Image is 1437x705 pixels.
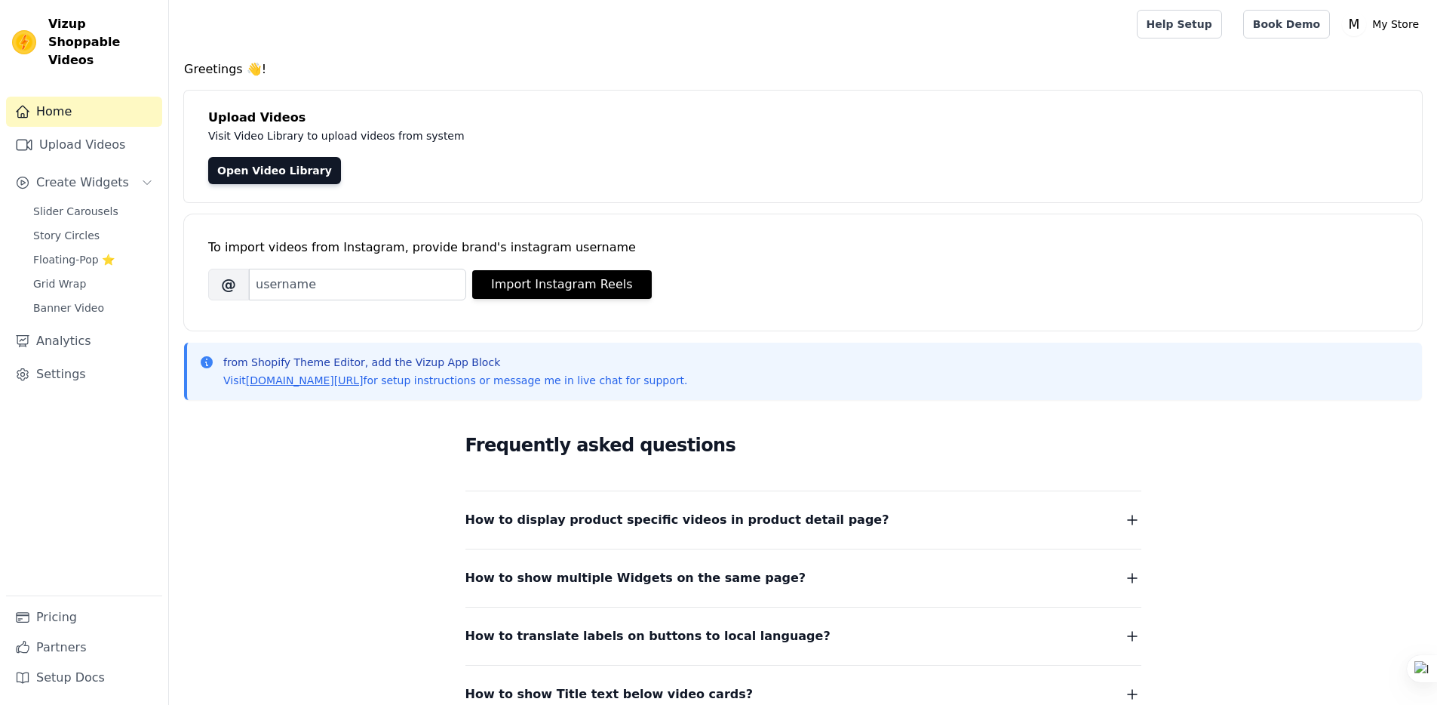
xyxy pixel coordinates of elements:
button: Create Widgets [6,168,162,198]
a: Book Demo [1243,10,1330,38]
a: Story Circles [24,225,162,246]
button: How to translate labels on buttons to local language? [465,626,1141,647]
button: Import Instagram Reels [472,270,652,299]
h4: Upload Videos [208,109,1398,127]
h4: Greetings 👋! [184,60,1422,79]
p: My Store [1366,11,1425,38]
text: M [1349,17,1360,32]
span: Create Widgets [36,174,129,192]
p: from Shopify Theme Editor, add the Vizup App Block [223,355,687,370]
span: Floating-Pop ⭐ [33,252,115,267]
span: @ [208,269,249,300]
a: Help Setup [1137,10,1222,38]
button: How to display product specific videos in product detail page? [465,510,1141,531]
a: Analytics [6,326,162,356]
a: Pricing [6,602,162,633]
span: Story Circles [33,228,100,243]
img: Vizup [12,30,36,54]
span: How to show Title text below video cards? [465,684,754,705]
a: Setup Docs [6,663,162,693]
h2: Frequently asked questions [465,430,1141,460]
span: How to display product specific videos in product detail page? [465,510,889,531]
button: How to show multiple Widgets on the same page? [465,568,1141,589]
span: Banner Video [33,300,104,316]
a: Settings [6,359,162,389]
a: Banner Video [24,297,162,319]
a: Floating-Pop ⭐ [24,249,162,270]
p: Visit for setup instructions or message me in live chat for support. [223,373,687,388]
span: Vizup Shoppable Videos [48,15,156,69]
a: Home [6,97,162,127]
a: [DOMAIN_NAME][URL] [246,374,364,386]
a: Open Video Library [208,157,341,184]
div: To import videos from Instagram, provide brand's instagram username [208,239,1398,257]
p: Visit Video Library to upload videos from system [208,127,884,145]
button: How to show Title text below video cards? [465,684,1141,705]
span: How to translate labels on buttons to local language? [465,626,831,647]
a: Slider Carousels [24,201,162,222]
a: Upload Videos [6,130,162,160]
a: Partners [6,633,162,663]
span: How to show multiple Widgets on the same page? [465,568,806,589]
span: Grid Wrap [33,276,86,291]
button: M My Store [1342,11,1425,38]
input: username [249,269,466,300]
a: Grid Wrap [24,273,162,294]
span: Slider Carousels [33,204,118,219]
